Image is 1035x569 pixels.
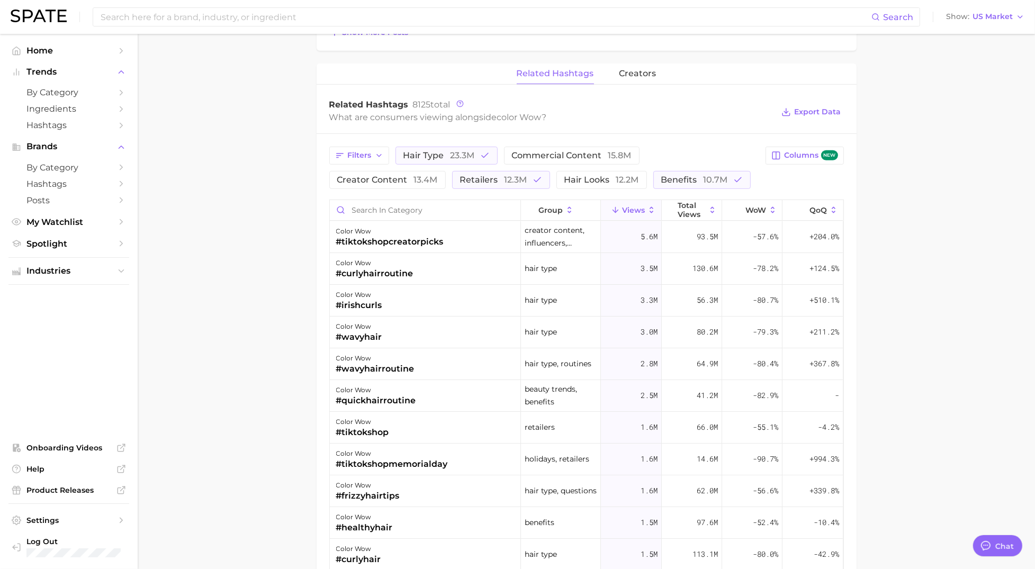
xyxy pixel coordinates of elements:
[946,14,969,20] span: Show
[814,516,839,529] span: -10.4%
[8,192,129,209] a: Posts
[336,479,400,492] div: color wow
[809,357,839,370] span: +367.8%
[525,294,557,306] span: hair type
[809,484,839,497] span: +339.8%
[525,548,557,561] span: hair type
[336,331,382,344] div: #wavyhair
[521,200,601,221] button: group
[753,389,778,402] span: -82.9%
[973,14,1013,20] span: US Market
[616,175,639,185] span: 12.2m
[809,230,839,243] span: +204.0%
[619,69,656,78] span: creators
[330,221,843,253] button: color wow#tiktokshopcreatorpickscreator content, influencers, retailers5.6m93.5m-57.6%+204.0%
[641,294,658,306] span: 3.3m
[835,389,839,402] span: -
[608,150,632,160] span: 15.8m
[883,12,913,22] span: Search
[8,101,129,117] a: Ingredients
[336,490,400,502] div: #frizzyhairtips
[661,176,728,184] span: benefits
[8,64,129,80] button: Trends
[525,383,597,408] span: beauty trends, benefits
[525,484,597,497] span: hair type, questions
[26,179,111,189] span: Hashtags
[26,516,111,525] span: Settings
[512,151,632,160] span: commercial content
[601,200,661,221] button: Views
[26,485,111,495] span: Product Releases
[336,363,415,375] div: #wavyhairroutine
[336,543,381,555] div: color wow
[26,104,111,114] span: Ingredients
[641,230,658,243] span: 5.6m
[330,253,843,285] button: color wow#curlyhairroutinehair type3.5m130.6m-78.2%+124.5%
[26,195,111,205] span: Posts
[336,384,416,396] div: color wow
[641,421,658,433] span: 1.6m
[784,150,838,160] span: Columns
[697,484,718,497] span: 62.0m
[697,230,718,243] span: 93.5m
[745,206,766,214] span: WoW
[26,87,111,97] span: by Category
[809,453,839,465] span: +994.3%
[336,553,381,566] div: #curlyhair
[8,236,129,252] a: Spotlight
[8,512,129,528] a: Settings
[697,516,718,529] span: 97.6m
[641,516,658,529] span: 1.5m
[8,159,129,176] a: by Category
[8,117,129,133] a: Hashtags
[414,175,438,185] span: 13.4m
[753,453,778,465] span: -90.7%
[26,46,111,56] span: Home
[525,224,597,249] span: creator content, influencers, retailers
[704,175,728,185] span: 10.7m
[8,139,129,155] button: Brands
[26,120,111,130] span: Hashtags
[26,162,111,173] span: by Category
[336,299,382,312] div: #irishcurls
[525,326,557,338] span: hair type
[779,105,843,120] button: Export Data
[525,516,554,529] span: benefits
[692,548,718,561] span: 113.1m
[336,458,448,471] div: #tiktokshopmemorialday
[11,10,67,22] img: SPATE
[8,482,129,498] a: Product Releases
[692,262,718,275] span: 130.6m
[336,416,389,428] div: color wow
[525,357,591,370] span: hair type, routines
[753,262,778,275] span: -78.2%
[336,352,415,365] div: color wow
[753,484,778,497] span: -56.6%
[8,263,129,279] button: Industries
[330,507,843,539] button: color wow#healthyhairbenefits1.5m97.6m-52.4%-10.4%
[336,257,413,269] div: color wow
[697,326,718,338] span: 80.2m
[678,201,706,218] span: Total Views
[809,294,839,306] span: +510.1%
[753,421,778,433] span: -55.1%
[330,200,520,220] input: Search in category
[8,461,129,477] a: Help
[336,320,382,333] div: color wow
[809,206,827,214] span: QoQ
[330,475,843,507] button: color wow#frizzyhairtipshair type, questions1.6m62.0m-56.6%+339.8%
[336,225,444,238] div: color wow
[336,447,448,460] div: color wow
[809,326,839,338] span: +211.2%
[641,357,658,370] span: 2.8m
[697,453,718,465] span: 14.6m
[460,176,527,184] span: retailers
[8,440,129,456] a: Onboarding Videos
[697,294,718,306] span: 56.3m
[753,326,778,338] span: -79.3%
[330,412,843,444] button: color wow#tiktokshopretailers1.6m66.0m-55.1%-4.2%
[26,67,111,77] span: Trends
[795,107,841,116] span: Export Data
[337,176,438,184] span: creator content
[766,147,843,165] button: Columnsnew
